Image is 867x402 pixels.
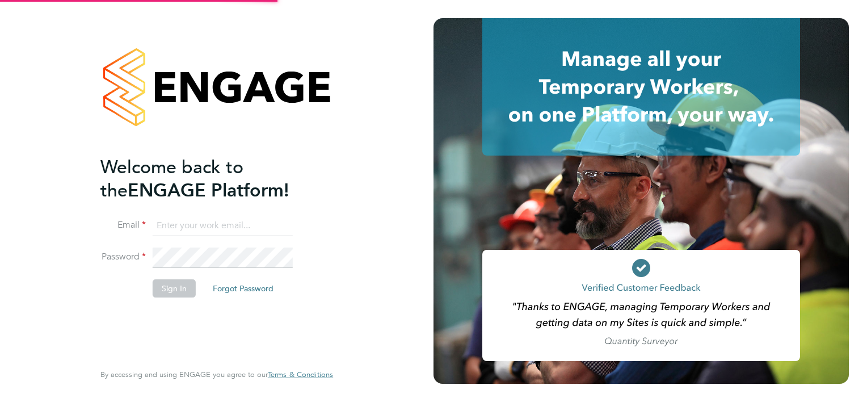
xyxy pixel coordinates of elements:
[153,279,196,298] button: Sign In
[153,216,293,236] input: Enter your work email...
[100,156,243,202] span: Welcome back to the
[100,370,333,379] span: By accessing and using ENGAGE you agree to our
[268,370,333,379] span: Terms & Conditions
[100,251,146,263] label: Password
[100,219,146,231] label: Email
[100,156,322,202] h2: ENGAGE Platform!
[204,279,283,298] button: Forgot Password
[268,370,333,379] a: Terms & Conditions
